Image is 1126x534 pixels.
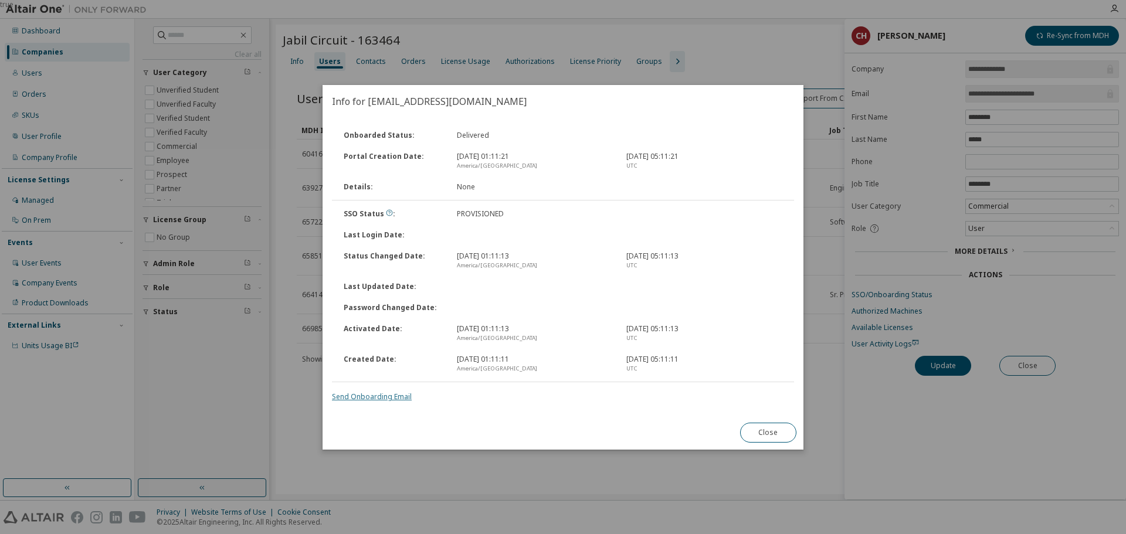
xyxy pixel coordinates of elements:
[337,182,450,192] div: Details :
[450,131,619,140] div: Delivered
[619,251,789,270] div: [DATE] 05:11:13
[337,303,450,312] div: Password Changed Date :
[740,423,796,443] button: Close
[457,161,612,171] div: America/[GEOGRAPHIC_DATA]
[450,182,619,192] div: None
[337,230,450,240] div: Last Login Date :
[332,392,412,402] a: Send Onboarding Email
[450,324,619,343] div: [DATE] 01:11:13
[619,324,789,343] div: [DATE] 05:11:13
[450,355,619,373] div: [DATE] 01:11:11
[337,355,450,373] div: Created Date :
[619,355,789,373] div: [DATE] 05:11:11
[457,334,612,343] div: America/[GEOGRAPHIC_DATA]
[337,324,450,343] div: Activated Date :
[626,161,782,171] div: UTC
[337,282,450,291] div: Last Updated Date :
[619,152,789,171] div: [DATE] 05:11:21
[626,334,782,343] div: UTC
[450,209,619,219] div: PROVISIONED
[450,251,619,270] div: [DATE] 01:11:13
[323,85,803,118] h2: Info for [EMAIL_ADDRESS][DOMAIN_NAME]
[626,261,782,270] div: UTC
[450,152,619,171] div: [DATE] 01:11:21
[337,251,450,270] div: Status Changed Date :
[457,261,612,270] div: America/[GEOGRAPHIC_DATA]
[337,131,450,140] div: Onboarded Status :
[337,152,450,171] div: Portal Creation Date :
[457,364,612,373] div: America/[GEOGRAPHIC_DATA]
[626,364,782,373] div: UTC
[337,209,450,219] div: SSO Status :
